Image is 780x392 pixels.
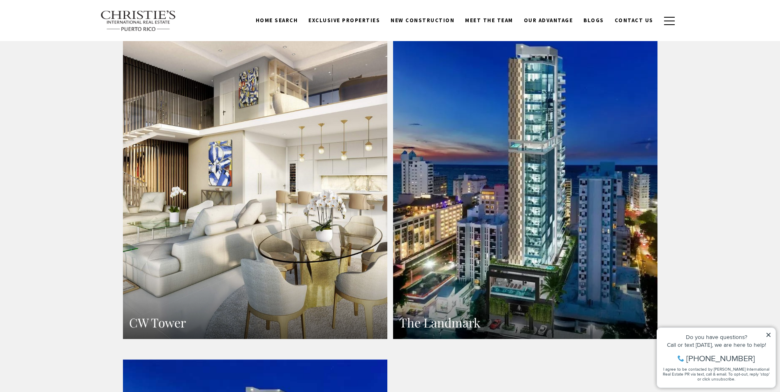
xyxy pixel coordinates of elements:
[303,13,385,28] a: Exclusive Properties
[659,9,680,33] button: button
[393,16,657,339] a: a luxury condominium building The Landmark
[250,13,303,28] a: Home Search
[129,315,381,331] h3: CW Tower
[9,18,119,24] div: Do you have questions?
[399,315,651,331] h3: The Landmark
[518,13,579,28] a: Our Advantage
[10,51,117,66] span: I agree to be contacted by [PERSON_NAME] International Real Estate PR via text, call & email. To ...
[583,17,604,24] span: Blogs
[460,13,518,28] a: Meet the Team
[34,39,102,47] span: [PHONE_NUMBER]
[578,13,609,28] a: Blogs
[615,17,653,24] span: Contact Us
[9,26,119,32] div: Call or text [DATE], we are here to help!
[100,10,177,32] img: Christie's International Real Estate text transparent background
[391,17,454,24] span: New Construction
[308,17,380,24] span: Exclusive Properties
[385,13,460,28] a: New Construction
[123,16,387,339] a: 24 CW Condado CW Tower
[524,17,573,24] span: Our Advantage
